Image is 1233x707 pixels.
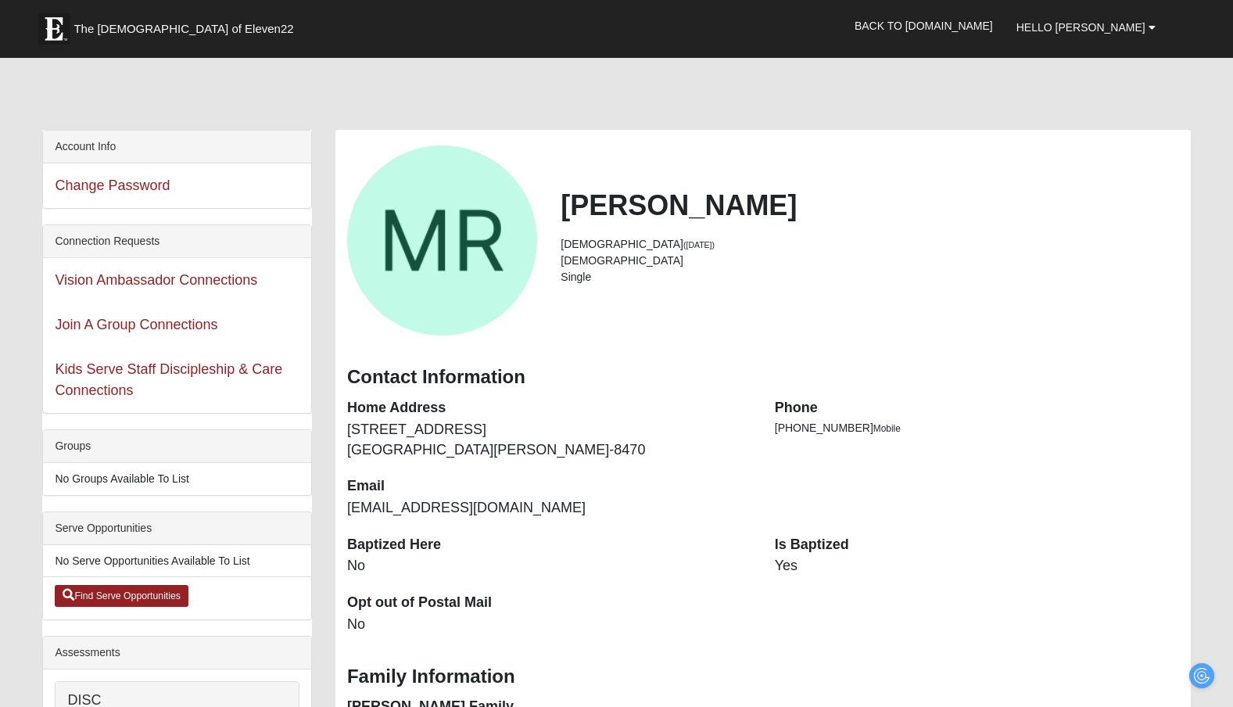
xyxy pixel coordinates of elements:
[843,6,1005,45] a: Back to [DOMAIN_NAME]
[347,615,751,635] dd: No
[561,269,1178,285] li: Single
[873,423,901,434] span: Mobile
[347,593,751,613] dt: Opt out of Postal Mail
[55,272,257,288] a: Vision Ambassador Connections
[55,585,188,607] a: Find Serve Opportunities
[347,145,537,336] a: View Fullsize Photo
[43,463,311,495] li: No Groups Available To List
[347,398,751,418] dt: Home Address
[1016,21,1145,34] span: Hello [PERSON_NAME]
[38,13,70,45] img: Eleven22 logo
[775,556,1179,576] dd: Yes
[43,225,311,258] div: Connection Requests
[347,666,1179,688] h3: Family Information
[775,535,1179,555] dt: Is Baptized
[43,131,311,163] div: Account Info
[55,361,282,398] a: Kids Serve Staff Discipleship & Care Connections
[347,476,751,497] dt: Email
[1005,8,1167,47] a: Hello [PERSON_NAME]
[775,398,1179,418] dt: Phone
[43,637,311,669] div: Assessments
[347,366,1179,389] h3: Contact Information
[55,178,170,193] a: Change Password
[775,420,1179,436] li: [PHONE_NUMBER]
[43,512,311,545] div: Serve Opportunities
[561,236,1178,253] li: [DEMOGRAPHIC_DATA]
[30,5,343,45] a: The [DEMOGRAPHIC_DATA] of Eleven22
[347,535,751,555] dt: Baptized Here
[55,317,217,332] a: Join A Group Connections
[683,240,715,249] small: ([DATE])
[347,556,751,576] dd: No
[73,21,293,37] span: The [DEMOGRAPHIC_DATA] of Eleven22
[347,498,751,519] dd: [EMAIL_ADDRESS][DOMAIN_NAME]
[43,545,311,577] li: No Serve Opportunities Available To List
[561,253,1178,269] li: [DEMOGRAPHIC_DATA]
[347,420,751,460] dd: [STREET_ADDRESS] [GEOGRAPHIC_DATA][PERSON_NAME]-8470
[43,430,311,463] div: Groups
[561,188,1178,222] h2: [PERSON_NAME]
